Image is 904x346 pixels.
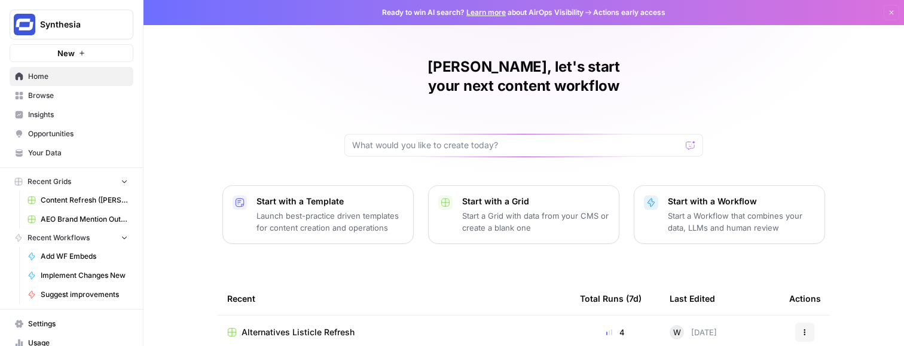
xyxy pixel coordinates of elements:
h1: [PERSON_NAME], let's start your next content workflow [344,57,703,96]
a: Opportunities [10,124,133,143]
p: Start with a Template [256,195,404,207]
span: Ready to win AI search? about AirOps Visibility [382,7,584,18]
a: Implement Changes New [22,266,133,285]
button: Start with a TemplateLaunch best-practice driven templates for content creation and operations [222,185,414,244]
span: Actions early access [593,7,665,18]
a: Your Data [10,143,133,163]
span: AEO Brand Mention Outreach - [PERSON_NAME] [41,214,128,225]
button: New [10,44,133,62]
button: Recent Grids [10,173,133,191]
span: Synthesia [40,19,112,30]
span: Insights [28,109,128,120]
p: Start with a Grid [462,195,609,207]
span: W [673,326,681,338]
div: 4 [580,326,650,338]
button: Workspace: Synthesia [10,10,133,39]
span: New [57,47,75,59]
p: Launch best-practice driven templates for content creation and operations [256,210,404,234]
span: Your Data [28,148,128,158]
span: Home [28,71,128,82]
button: Start with a WorkflowStart a Workflow that combines your data, LLMs and human review [634,185,825,244]
div: Recent [227,282,561,315]
a: Content Refresh ([PERSON_NAME]) [22,191,133,210]
button: Recent Workflows [10,229,133,247]
a: Insights [10,105,133,124]
span: Alternatives Listicle Refresh [242,326,355,338]
img: Synthesia Logo [14,14,35,35]
p: Start a Grid with data from your CMS or create a blank one [462,210,609,234]
a: Suggest improvements [22,285,133,304]
div: Total Runs (7d) [580,282,642,315]
div: [DATE] [670,325,717,339]
span: Recent Grids [28,176,71,187]
p: Start a Workflow that combines your data, LLMs and human review [668,210,815,234]
a: Alternatives Listicle Refresh [227,326,561,338]
span: Suggest improvements [41,289,128,300]
span: Browse [28,90,128,101]
span: Opportunities [28,128,128,139]
input: What would you like to create today? [352,139,681,151]
a: Learn more [466,8,506,17]
a: Settings [10,314,133,333]
span: Implement Changes New [41,270,128,281]
a: Home [10,67,133,86]
button: Start with a GridStart a Grid with data from your CMS or create a blank one [428,185,619,244]
a: Browse [10,86,133,105]
span: Recent Workflows [28,232,90,243]
div: Last Edited [670,282,715,315]
a: AEO Brand Mention Outreach - [PERSON_NAME] [22,210,133,229]
p: Start with a Workflow [668,195,815,207]
span: Content Refresh ([PERSON_NAME]) [41,195,128,206]
span: Add WF Embeds [41,251,128,262]
span: Settings [28,319,128,329]
div: Actions [789,282,821,315]
a: Add WF Embeds [22,247,133,266]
